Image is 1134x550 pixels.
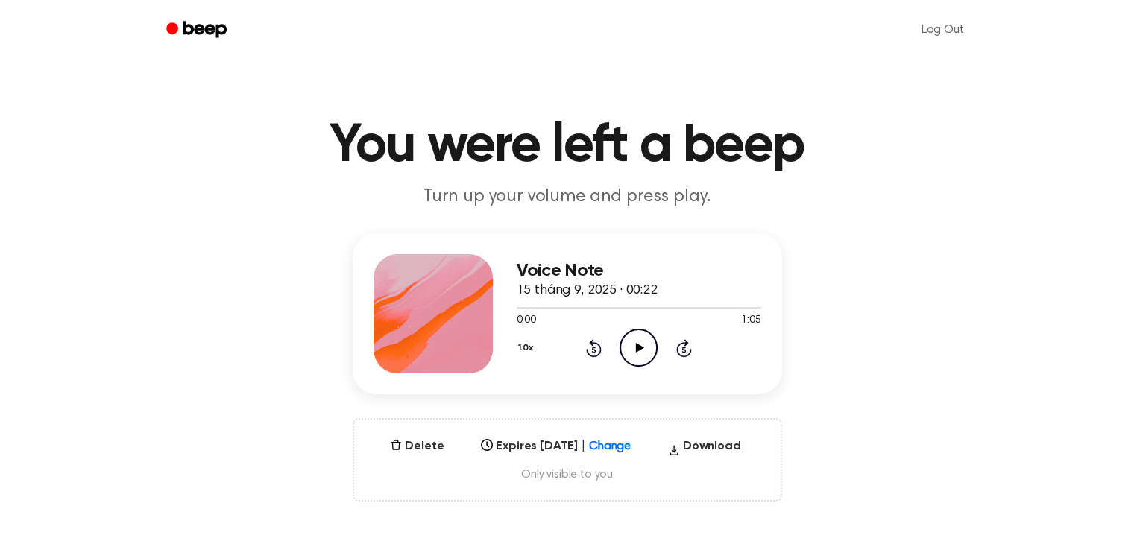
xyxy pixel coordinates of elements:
a: Log Out [907,12,979,48]
a: Beep [156,16,240,45]
button: 1.0x [517,335,539,361]
span: 0:00 [517,313,536,329]
h1: You were left a beep [186,119,949,173]
button: Delete [384,437,450,455]
span: 1:05 [741,313,760,329]
span: 15 tháng 9, 2025 · 00:22 [517,284,658,297]
button: Download [662,437,747,461]
span: Only visible to you [372,467,763,482]
p: Turn up your volume and press play. [281,185,854,209]
h3: Voice Note [517,261,761,281]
